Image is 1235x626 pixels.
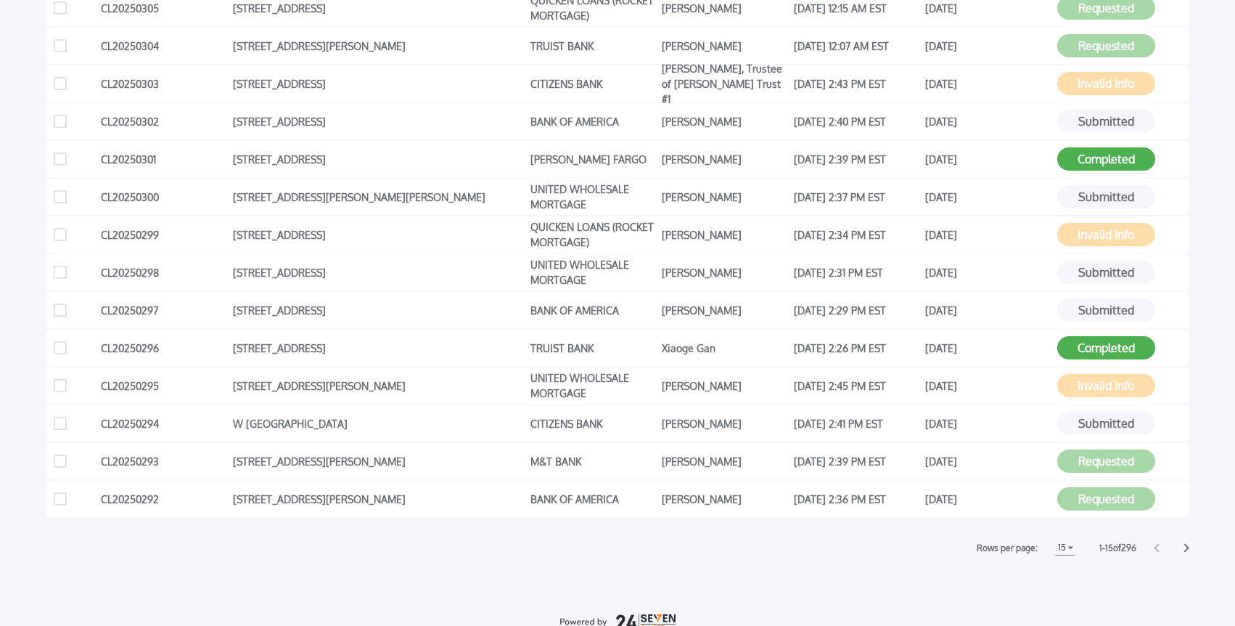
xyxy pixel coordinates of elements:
div: [PERSON_NAME] [662,186,787,208]
button: Submitted [1057,261,1155,284]
button: Requested [1057,450,1155,473]
button: 15 [1055,540,1075,556]
div: [STREET_ADDRESS] [233,73,523,94]
h1: 15 [1055,539,1069,556]
button: Invalid Info [1057,374,1155,397]
div: CL20250296 [101,337,226,359]
div: [DATE] [925,337,1050,359]
div: [STREET_ADDRESS][PERSON_NAME] [233,450,523,472]
div: [DATE] [925,488,1050,510]
div: [DATE] [925,261,1050,283]
div: [DATE] [925,412,1050,434]
div: [DATE] 2:45 PM EST [794,375,919,397]
div: [DATE] 2:31 PM EST [794,261,919,283]
label: 1 - 15 of 296 [1099,541,1136,556]
div: BANK OF AMERICA [530,110,655,132]
div: Xiaoge Gan [662,337,787,359]
div: UNITED WHOLESALE MORTGAGE [530,261,655,283]
div: CL20250303 [101,73,226,94]
div: [PERSON_NAME] [662,224,787,245]
div: CL20250293 [101,450,226,472]
div: [PERSON_NAME] FARGO [530,148,655,170]
div: CL20250304 [101,35,226,57]
div: [PERSON_NAME] [662,488,787,510]
div: [PERSON_NAME] [662,35,787,57]
div: [DATE] 2:26 PM EST [794,337,919,359]
div: TRUIST BANK [530,35,655,57]
div: [STREET_ADDRESS][PERSON_NAME] [233,35,523,57]
div: [DATE] 2:39 PM EST [794,450,919,472]
div: [STREET_ADDRESS] [233,110,523,132]
div: [DATE] [925,224,1050,245]
div: CL20250298 [101,261,226,283]
button: Submitted [1057,298,1155,322]
div: [STREET_ADDRESS][PERSON_NAME] [233,488,523,510]
label: Rows per page: [977,541,1038,556]
div: [DATE] [925,450,1050,472]
button: Submitted [1057,412,1155,435]
button: Completed [1057,336,1155,359]
div: [PERSON_NAME] [662,375,787,397]
div: CITIZENS BANK [530,73,655,94]
button: Requested [1057,34,1155,57]
div: [DATE] 2:40 PM EST [794,110,919,132]
div: [STREET_ADDRESS] [233,148,523,170]
div: UNITED WHOLESALE MORTGAGE [530,375,655,397]
div: [DATE] 2:34 PM EST [794,224,919,245]
div: [DATE] 2:29 PM EST [794,299,919,321]
div: [DATE] [925,73,1050,94]
div: QUICKEN LOANS (ROCKET MORTGAGE) [530,224,655,245]
div: [DATE] [925,35,1050,57]
button: Invalid Info [1057,72,1155,95]
div: [DATE] [925,110,1050,132]
div: [STREET_ADDRESS][PERSON_NAME][PERSON_NAME] [233,186,523,208]
div: [DATE] 2:36 PM EST [794,488,919,510]
div: [PERSON_NAME] [662,110,787,132]
button: Requested [1057,487,1155,511]
div: [PERSON_NAME] [662,148,787,170]
div: [DATE] 2:39 PM EST [794,148,919,170]
div: CL20250294 [101,412,226,434]
div: [DATE] [925,186,1050,208]
div: UNITED WHOLESALE MORTGAGE [530,186,655,208]
div: W [GEOGRAPHIC_DATA] [233,412,523,434]
button: Submitted [1057,185,1155,208]
div: CL20250299 [101,224,226,245]
div: CL20250302 [101,110,226,132]
button: Submitted [1057,110,1155,133]
div: CL20250295 [101,375,226,397]
div: CL20250292 [101,488,226,510]
div: CL20250300 [101,186,226,208]
div: [DATE] 2:43 PM EST [794,73,919,94]
div: [PERSON_NAME] [662,412,787,434]
div: [DATE] [925,148,1050,170]
div: [PERSON_NAME] [662,299,787,321]
div: [DATE] [925,375,1050,397]
div: CITIZENS BANK [530,412,655,434]
div: [DATE] 12:07 AM EST [794,35,919,57]
div: [STREET_ADDRESS] [233,224,523,245]
div: [STREET_ADDRESS] [233,337,523,359]
button: Completed [1057,147,1155,171]
div: [PERSON_NAME], Trustee of [PERSON_NAME] Trust #1 [662,73,787,94]
button: Invalid Info [1057,223,1155,246]
div: [DATE] 2:41 PM EST [794,412,919,434]
div: [STREET_ADDRESS][PERSON_NAME] [233,375,523,397]
div: [PERSON_NAME] [662,261,787,283]
div: [PERSON_NAME] [662,450,787,472]
div: CL20250301 [101,148,226,170]
div: [STREET_ADDRESS] [233,299,523,321]
div: [DATE] 2:37 PM EST [794,186,919,208]
div: CL20250297 [101,299,226,321]
div: [STREET_ADDRESS] [233,261,523,283]
div: BANK OF AMERICA [530,299,655,321]
div: TRUIST BANK [530,337,655,359]
div: [DATE] [925,299,1050,321]
div: M&T BANK [530,450,655,472]
div: BANK OF AMERICA [530,488,655,510]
